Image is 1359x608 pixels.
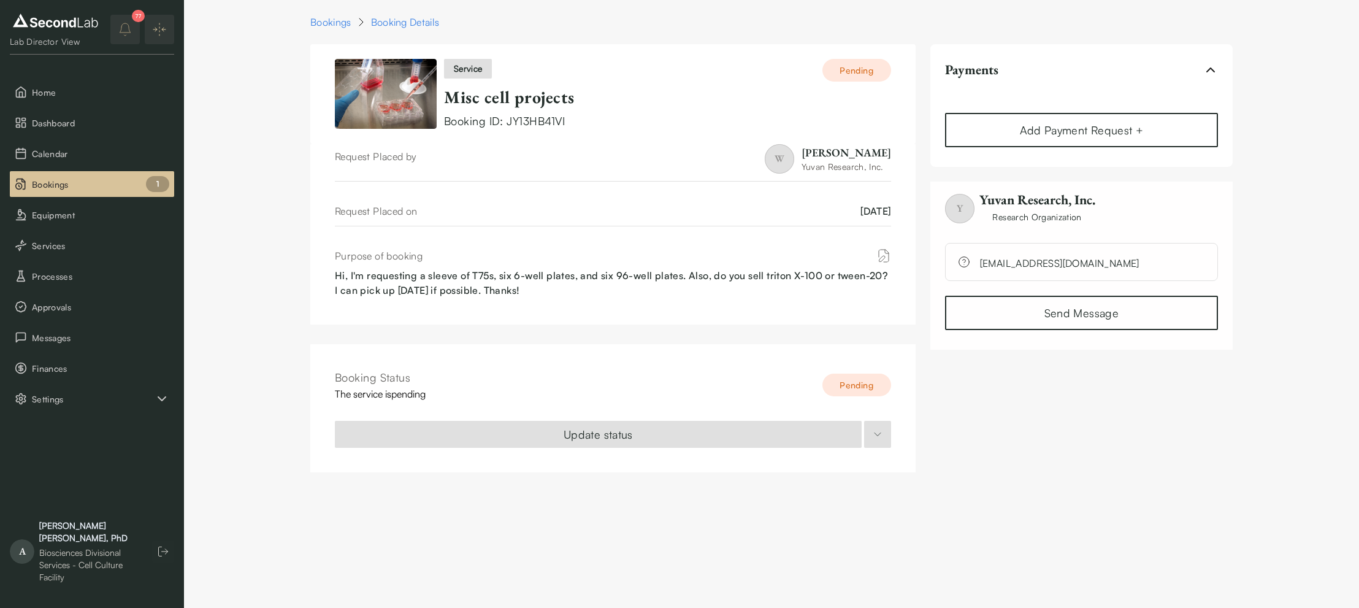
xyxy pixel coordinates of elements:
span: Settings [32,393,155,406]
a: [EMAIL_ADDRESS][DOMAIN_NAME] [980,256,1139,261]
div: Booking ID: [444,113,891,129]
button: Processes [10,263,174,289]
button: Approvals [10,294,174,320]
a: YYuvan Research, Inc.Research Organization [945,191,1095,244]
button: Expand/Collapse sidebar [145,15,174,44]
div: Settings sub items [10,386,174,412]
button: Messages [10,325,174,350]
span: Y [945,194,974,223]
span: Yuvan Research, Inc. [979,191,1095,209]
a: Bookings [310,15,351,29]
div: Lab Director View [10,36,101,48]
div: Request Placed by [335,149,417,174]
a: W[PERSON_NAME]Yuvan Research, Inc. [765,144,891,174]
span: Equipment [32,209,169,221]
div: Hi, I'm requesting a sleeve of T75s, six 6-well plates, and six 96-well plates. Also, do you sell... [335,268,891,298]
button: Services [10,233,174,258]
button: update-status [864,421,891,448]
img: Misc cell projects [335,59,437,129]
button: Update status [335,421,862,448]
div: Request Placed on [335,204,418,218]
span: Approvals [32,301,169,314]
span: Payments [945,61,998,79]
span: Bookings [32,178,169,191]
button: Home [10,79,174,105]
span: [DATE] [860,204,890,218]
span: Services [32,239,169,252]
button: Dashboard [10,110,174,136]
span: Finances [32,362,169,375]
div: The service is pending [335,387,426,401]
button: Bookings 1 pending [10,171,174,197]
span: Calendar [32,147,169,160]
div: Yuvan Research, Inc. [802,160,891,173]
span: JY13HB41VI [507,114,565,128]
button: Add Payment Request + [945,113,1218,147]
a: Misc cell projects [444,86,575,108]
span: Dashboard [32,117,169,129]
a: View item [335,59,437,129]
div: [PERSON_NAME] [802,145,891,160]
button: Equipment [10,202,174,228]
div: service [444,59,492,79]
div: Purpose of booking [335,248,423,263]
div: Booking Status [335,369,426,387]
div: Pending [822,59,891,82]
span: Processes [32,270,169,283]
span: Home [32,86,169,99]
button: notifications [110,15,140,44]
div: Booking Details [371,15,440,29]
button: Payments [945,54,1218,86]
div: 1 [146,176,169,192]
img: logo [10,11,101,31]
span: W [765,144,794,174]
div: Misc cell projects [444,87,891,108]
a: Send Message [945,296,1218,330]
div: Pending [822,374,891,396]
button: Settings [10,386,174,412]
span: Messages [32,331,169,344]
div: Payments [945,86,1218,110]
button: Calendar [10,140,174,166]
li: Bookings [10,171,174,197]
div: 77 [132,10,145,22]
span: Research Organization [979,210,1095,223]
button: Finances [10,355,174,381]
